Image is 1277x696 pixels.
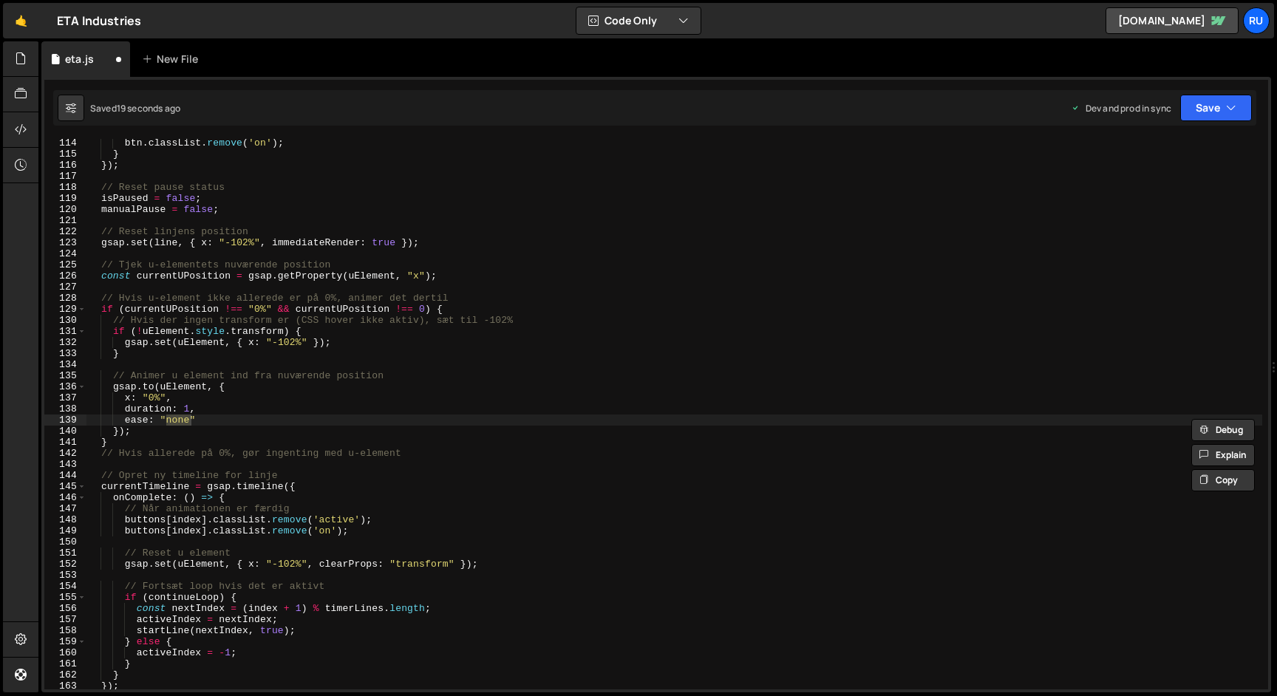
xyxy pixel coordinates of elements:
[44,514,86,525] div: 148
[57,12,141,30] div: ETA Industries
[44,326,86,337] div: 131
[44,226,86,237] div: 122
[44,348,86,359] div: 133
[1071,102,1171,115] div: Dev and prod in sync
[44,293,86,304] div: 128
[3,3,39,38] a: 🤙
[44,636,86,647] div: 159
[44,160,86,171] div: 116
[44,658,86,669] div: 161
[44,625,86,636] div: 158
[44,503,86,514] div: 147
[1180,95,1252,121] button: Save
[44,603,86,614] div: 156
[117,102,180,115] div: 19 seconds ago
[44,171,86,182] div: 117
[44,592,86,603] div: 155
[1106,7,1239,34] a: [DOMAIN_NAME]
[44,248,86,259] div: 124
[44,680,86,692] div: 163
[44,182,86,193] div: 118
[44,193,86,204] div: 119
[1243,7,1270,34] a: Ru
[44,414,86,426] div: 139
[44,204,86,215] div: 120
[44,237,86,248] div: 123
[44,149,86,160] div: 115
[44,137,86,149] div: 114
[44,426,86,437] div: 140
[44,525,86,536] div: 149
[44,669,86,680] div: 162
[1191,444,1255,466] button: Explain
[44,215,86,226] div: 121
[44,282,86,293] div: 127
[44,481,86,492] div: 145
[44,614,86,625] div: 157
[44,547,86,559] div: 151
[44,392,86,403] div: 137
[44,403,86,414] div: 138
[44,259,86,270] div: 125
[44,370,86,381] div: 135
[44,536,86,547] div: 150
[90,102,180,115] div: Saved
[1191,469,1255,491] button: Copy
[44,570,86,581] div: 153
[44,315,86,326] div: 130
[44,459,86,470] div: 143
[44,381,86,392] div: 136
[44,470,86,481] div: 144
[44,647,86,658] div: 160
[44,270,86,282] div: 126
[44,359,86,370] div: 134
[44,437,86,448] div: 141
[44,304,86,315] div: 129
[65,52,94,66] div: eta.js
[44,492,86,503] div: 146
[44,448,86,459] div: 142
[576,7,701,34] button: Code Only
[44,337,86,348] div: 132
[44,581,86,592] div: 154
[44,559,86,570] div: 152
[1191,419,1255,441] button: Debug
[142,52,204,66] div: New File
